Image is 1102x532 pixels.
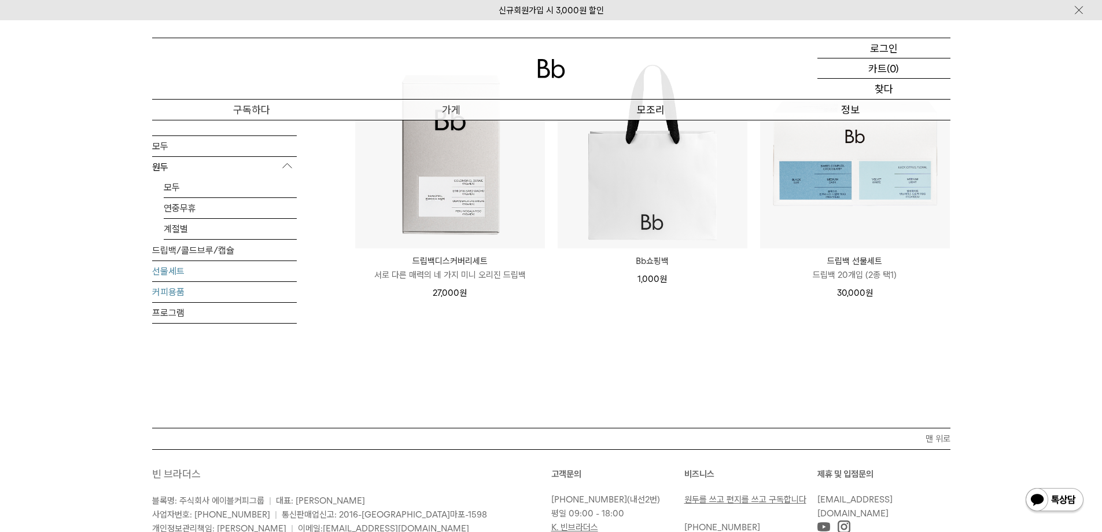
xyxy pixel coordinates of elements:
font: 연중무휴 [164,203,196,214]
font: 제휴 및 입점문의 [817,469,874,479]
font: 고객문의 [551,469,581,479]
font: 30,000 [837,288,865,298]
font: 모두 [164,182,180,193]
img: 로고 [537,59,565,78]
a: 신규회원가입 시 3,000원 ​​할인 [499,5,604,16]
a: 계절별 [164,219,297,239]
font: 드립백디스커버리세트 [412,256,488,266]
font: 프로그램 [152,307,185,318]
a: 원두를 쓰고 편지 [684,494,742,505]
a: 드립백 선물세트 드립백 20개입 (2종 택1) [760,254,950,282]
a: [EMAIL_ADDRESS][DOMAIN_NAME] [817,494,893,519]
a: 를 쓰고 구독합니다 [742,494,806,505]
font: 원두 [152,162,168,173]
font: 1,000 [637,274,659,284]
font: 로그인 [870,42,898,54]
font: (내선2번) [627,494,660,505]
font: Bb쇼핑백 [636,256,669,266]
font: 드립백 20개입 (2종 택1) [813,270,897,280]
font: 모두 [152,141,168,152]
font: | [269,496,271,506]
a: 카트 (0) [817,58,950,79]
font: 대표: [PERSON_NAME] [276,496,365,506]
a: 가게 [352,100,551,120]
button: 맨 위로 [152,428,950,449]
img: 카카오톡 채널 1:1 소개 버튼 [1024,487,1085,515]
a: [PHONE_NUMBER] [551,494,627,505]
a: 프로그램 [152,303,297,323]
img: 드립백 선물세트 [760,58,950,248]
font: 드립백 선물세트 [827,256,882,266]
a: 모두 [164,177,297,197]
font: 가게 [442,104,460,116]
font: 정보 [841,104,860,116]
font: 찾다 [875,83,893,95]
a: 모두 [152,136,297,156]
font: 커피용품 [152,287,185,298]
a: 선물세트 [152,261,297,281]
font: | [275,509,277,520]
a: 빈 브라더스 [152,468,201,480]
font: 카트 [868,63,887,75]
font: (0) [887,63,899,75]
a: 드립백디스커버리세트 서로 다른 매력의 네 가지 미니 오리진 드립백 [355,254,545,282]
a: Bb쇼핑백 [558,254,747,268]
font: 계절별 [164,223,188,234]
a: 연중무휴 [164,198,297,218]
a: 커피용품 [152,282,297,302]
font: 서로 다른 매력의 네 가지 미니 오리진 드립백 [374,270,526,280]
font: 선물세트 [152,266,185,277]
font: 27,000 [433,288,459,298]
font: 맨 위로 [926,434,950,444]
a: 로그인 [817,38,950,58]
font: 블록명: 주식회사 에이블커피그룹 [152,496,264,506]
font: 원 [659,274,667,284]
img: 드립백디스커버리세트 [355,58,545,248]
font: 원 [459,288,467,298]
font: 비즈니스 [684,469,714,479]
font: 드립백/콜드브루/캡슐 [152,245,234,256]
font: 통신판매업신고: 2016-[GEOGRAPHIC_DATA]마포-1598 [282,509,487,520]
font: 사업자번호: [PHONE_NUMBER] [152,509,270,520]
a: 구독하다 [152,100,352,120]
font: 구독하다 [233,104,270,116]
img: Bb쇼핑백 [558,58,747,248]
a: 드립백/콜드브루/캡슐 [152,240,297,261]
font: 원 [865,288,873,298]
font: 평일 09:00 - 18:00 [551,508,624,519]
font: 모조리 [637,104,665,116]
